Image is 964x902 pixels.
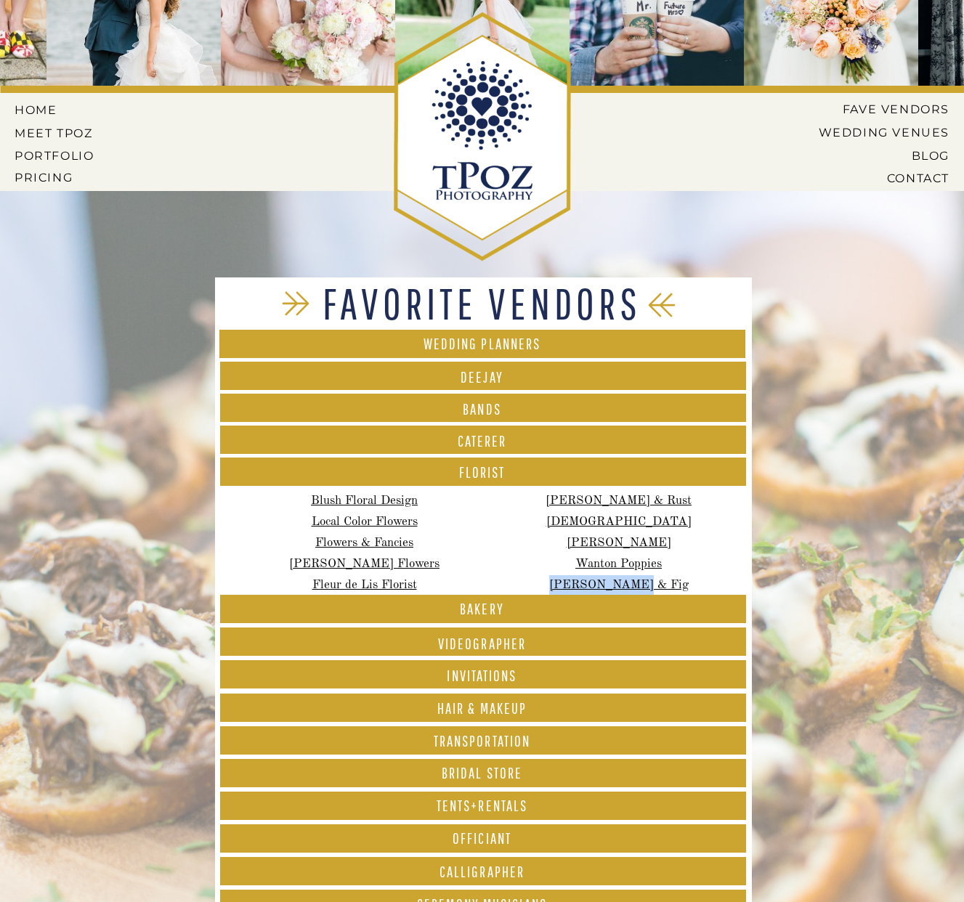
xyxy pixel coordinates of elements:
[796,126,949,139] a: Wedding Venues
[219,601,745,621] a: Bakery
[460,600,504,617] font: Bakery
[219,668,745,688] a: Invitations
[289,558,440,570] a: [PERSON_NAME] Flowers
[575,558,662,570] a: Wanton Poppies
[219,465,745,484] a: FLORIST
[15,149,97,162] a: PORTFOLIO
[459,463,506,481] font: FLORIST
[278,282,686,325] h1: Favorite Vendors
[442,764,522,781] font: Bridal Store
[447,667,517,684] font: Invitations
[311,495,418,507] a: Blush Floral Design
[461,368,503,386] font: Deejay
[437,699,527,717] font: Hair & Makeup
[458,432,507,450] font: CATERER
[830,102,949,115] a: Fave Vendors
[219,734,745,752] a: Transportation
[219,701,745,720] a: Hair & Makeup
[546,495,692,507] a: [PERSON_NAME] & Rust
[807,149,949,162] a: BLOG
[312,516,418,528] a: Local Color Flowers
[424,335,541,352] font: Wedding Planners
[219,370,745,388] a: Deejay
[546,516,692,549] a: [DEMOGRAPHIC_DATA] [PERSON_NAME]
[15,103,80,116] a: HOME
[219,831,745,848] a: Officiant
[219,798,745,818] a: Tents+rentals
[219,864,745,882] a: calligrapher
[440,863,524,880] font: calligrapher
[219,402,745,419] a: BANDS
[219,434,745,452] a: CATERER
[434,732,530,749] font: Transportation
[312,579,417,591] a: Fleur de Lis Florist
[835,171,949,184] a: CONTACT
[453,829,511,847] font: Officiant
[315,537,413,549] a: Flowers & Fancies
[219,765,745,783] a: Bridal Store
[219,336,745,354] a: Wedding Planners
[15,171,97,184] a: Pricing
[15,126,94,139] a: MEET tPoz
[438,635,526,652] font: Videographer
[463,400,501,418] font: BANDS
[219,636,745,652] a: Videographer
[549,579,689,591] a: [PERSON_NAME] & Fig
